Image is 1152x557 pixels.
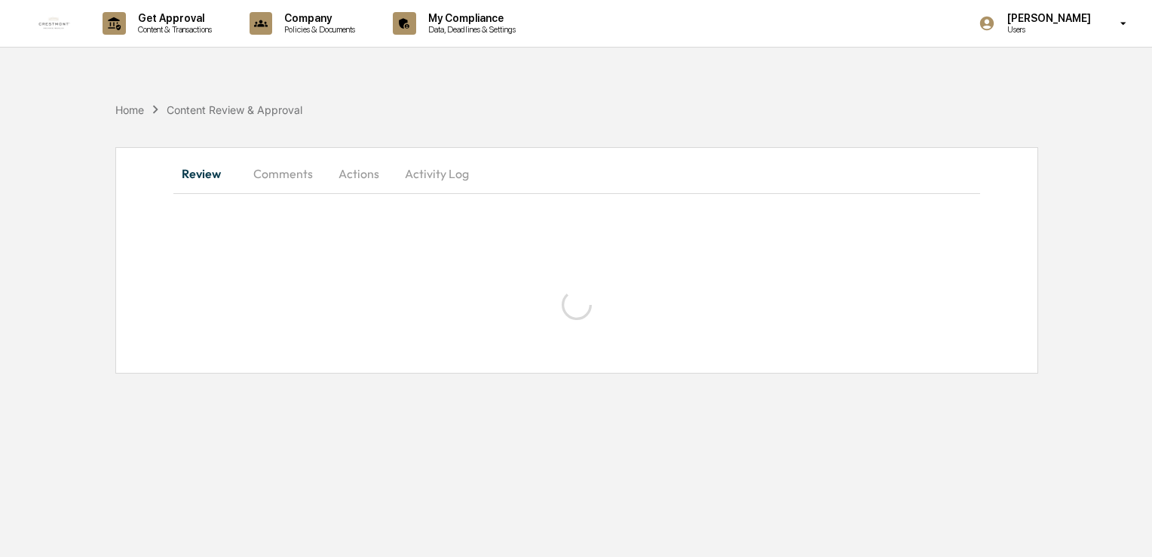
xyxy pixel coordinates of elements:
p: Company [272,12,363,24]
button: Comments [241,155,325,192]
p: Data, Deadlines & Settings [416,24,523,35]
p: Users [995,24,1098,35]
div: Content Review & Approval [167,103,302,116]
div: Home [115,103,144,116]
p: Get Approval [126,12,219,24]
p: Content & Transactions [126,24,219,35]
button: Actions [325,155,393,192]
p: My Compliance [416,12,523,24]
div: secondary tabs example [173,155,980,192]
p: Policies & Documents [272,24,363,35]
p: [PERSON_NAME] [995,12,1098,24]
button: Review [173,155,241,192]
button: Activity Log [393,155,481,192]
img: logo [36,5,72,42]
